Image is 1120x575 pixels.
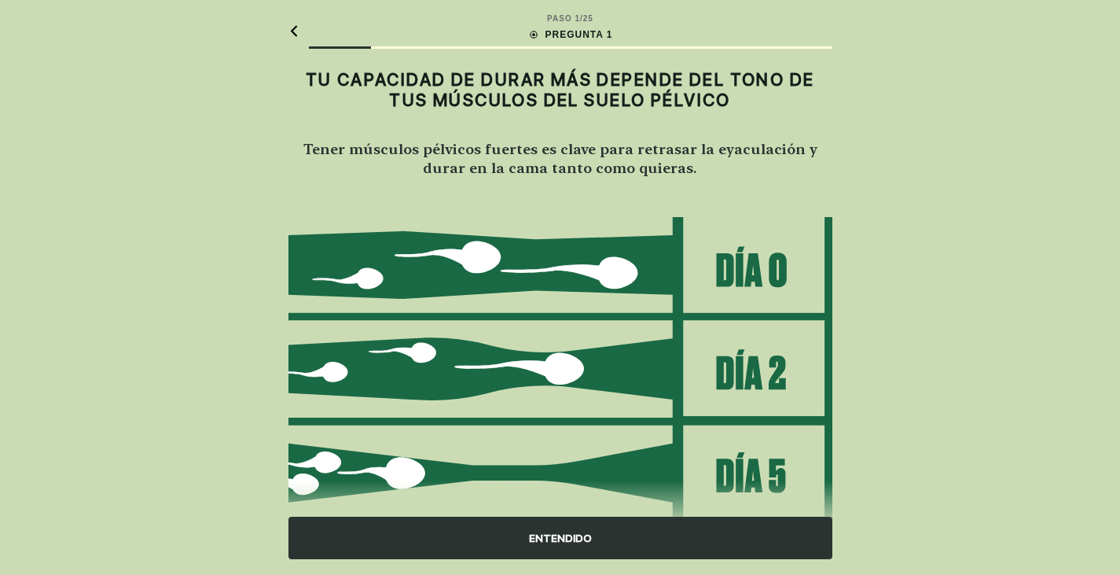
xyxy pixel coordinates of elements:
[545,29,612,40] font: PREGUNTA 1
[303,140,817,176] font: Tener músculos pélvicos fuertes es clave para retrasar la eyaculación y durar en la cama tanto co...
[529,532,592,544] font: ENTENDIDO
[547,14,572,23] font: PASO
[575,14,580,23] font: 1
[306,69,815,110] font: TU CAPACIDAD DE DURAR MÁS DEPENDE DEL TONO DE TUS MÚSCULOS DEL SUELO PÉLVICO
[583,14,593,23] font: 25
[580,14,583,23] font: /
